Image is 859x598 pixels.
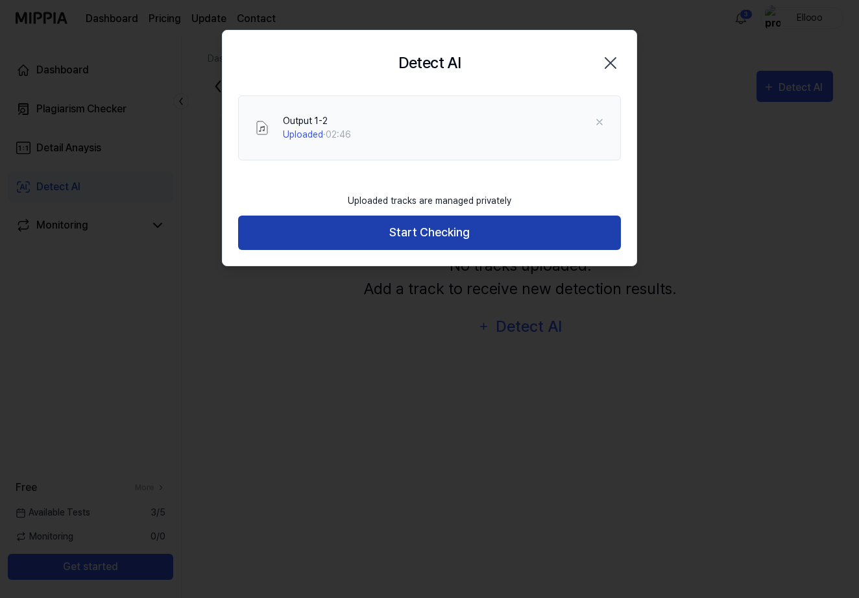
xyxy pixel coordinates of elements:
[398,51,461,75] h2: Detect AI
[283,129,323,140] span: Uploaded
[254,120,270,136] img: File Select
[340,186,519,216] div: Uploaded tracks are managed privately
[238,216,621,250] button: Start Checking
[283,114,351,128] div: Output 1-2
[283,128,351,142] div: · 02:46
